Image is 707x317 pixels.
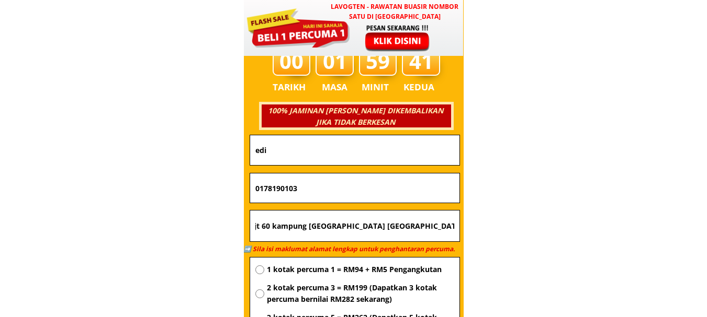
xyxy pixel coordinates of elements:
h3: TARIKH [273,80,317,95]
h3: 100% JAMINAN [PERSON_NAME] DIKEMBALIKAN JIKA TIDAK BERKESAN [260,105,451,128]
input: Nama penuh [253,135,457,165]
h3: MASA [317,80,353,95]
input: Alamat (Wilayah, Bandar, Wad/Komune,...) [253,210,457,242]
span: 1 kotak percuma 1 = RM94 + RM5 Pengangkutan [267,264,454,275]
h3: ➡️ Sila isi maklumat alamat lengkap untuk penghantaran percuma. [243,244,460,254]
h3: MINIT [362,80,393,95]
input: Nombor Telefon Bimbit [253,173,457,203]
h3: KEDUA [403,80,437,95]
span: 2 kotak percuma 3 = RM199 (Dapatkan 3 kotak percuma bernilai RM282 sekarang) [267,282,454,306]
h3: LAVOGTEN - Rawatan Buasir Nombor Satu di [GEOGRAPHIC_DATA] [326,2,463,21]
